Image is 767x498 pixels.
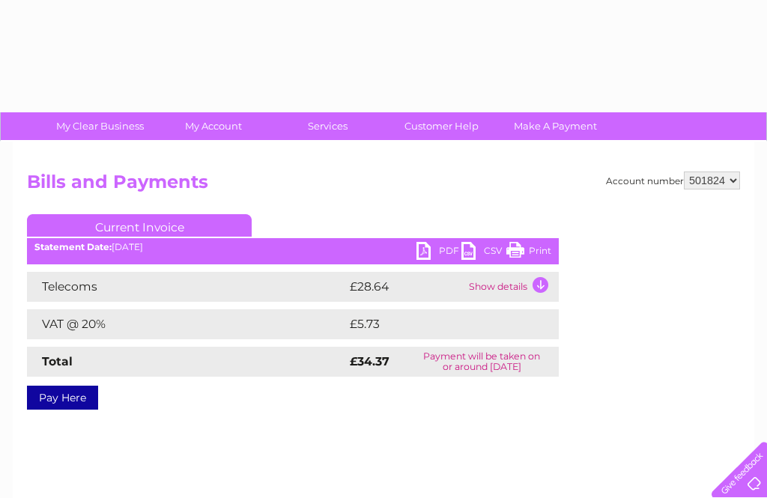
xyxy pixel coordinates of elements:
b: Statement Date: [34,241,112,252]
td: Show details [465,272,559,302]
a: PDF [416,242,461,264]
td: Telecoms [27,272,346,302]
strong: £34.37 [350,354,389,368]
div: Account number [606,171,740,189]
div: [DATE] [27,242,559,252]
td: VAT @ 20% [27,309,346,339]
a: My Account [152,112,276,140]
h2: Bills and Payments [27,171,740,200]
a: Services [266,112,389,140]
a: Current Invoice [27,214,252,237]
a: Pay Here [27,386,98,410]
strong: Total [42,354,73,368]
a: Customer Help [380,112,503,140]
td: Payment will be taken on or around [DATE] [404,347,559,377]
td: £28.64 [346,272,465,302]
td: £5.73 [346,309,524,339]
a: My Clear Business [38,112,162,140]
a: Print [506,242,551,264]
a: CSV [461,242,506,264]
a: Make A Payment [494,112,617,140]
